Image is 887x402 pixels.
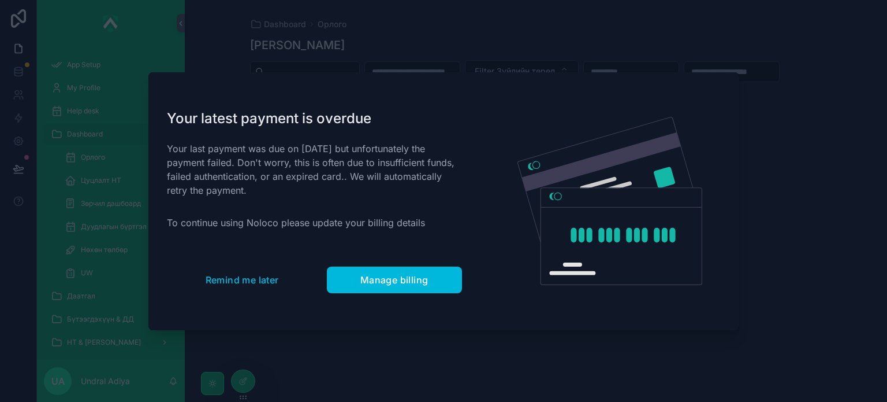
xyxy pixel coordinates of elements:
[167,142,462,197] p: Your last payment was due on [DATE] but unfortunately the payment failed. Don't worry, this is of...
[167,267,318,293] button: Remind me later
[327,267,462,293] button: Manage billing
[206,274,279,286] span: Remind me later
[167,216,462,230] p: To continue using Noloco please update your billing details
[167,109,462,128] h1: Your latest payment is overdue
[517,117,702,286] img: Credit card illustration
[360,274,428,286] span: Manage billing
